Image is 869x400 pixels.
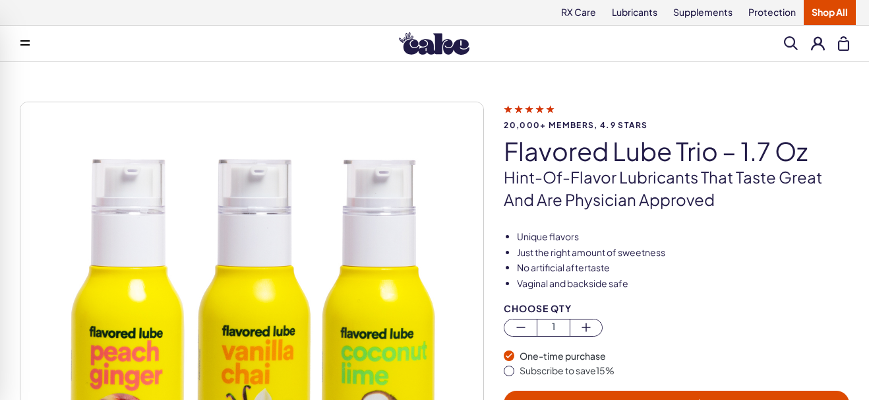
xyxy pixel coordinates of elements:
div: Subscribe to save 15 % [520,364,849,378]
li: Vaginal and backside safe [517,277,849,290]
a: 20,000+ members, 4.9 stars [504,103,849,129]
li: Unique flavors [517,230,849,244]
p: Hint-of-flavor lubricants that taste great and are physician approved [504,166,849,211]
h1: Flavored Lube Trio – 1.7 oz [504,137,849,165]
span: 1 [537,319,570,335]
span: 20,000+ members, 4.9 stars [504,121,849,129]
li: Just the right amount of sweetness [517,246,849,259]
img: Hello Cake [399,32,469,55]
li: No artificial aftertaste [517,261,849,275]
div: Choose Qty [504,304,849,314]
div: One-time purchase [520,350,849,363]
